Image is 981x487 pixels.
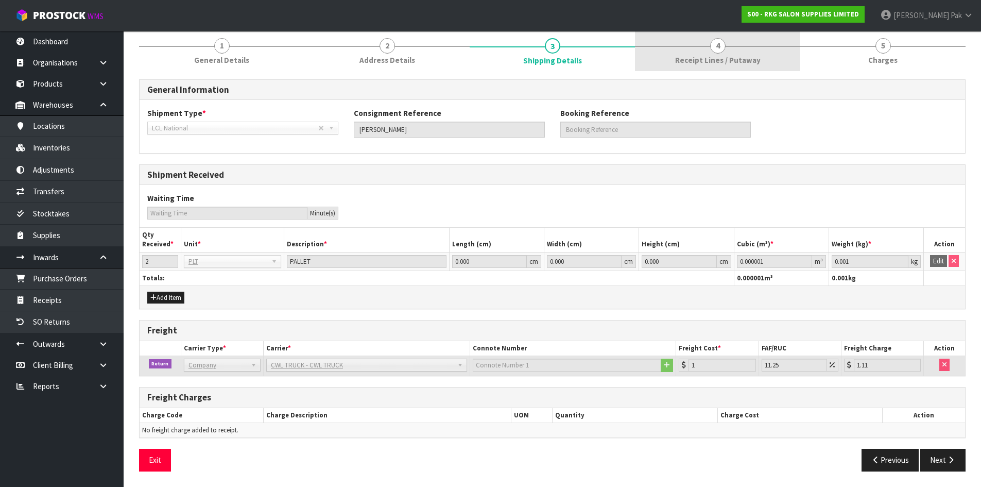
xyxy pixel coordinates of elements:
[747,10,859,19] strong: S00 - RKG SALON SUPPLIES LIMITED
[354,108,441,119] label: Consignment Reference
[710,38,726,54] span: 4
[181,341,263,356] th: Carrier Type
[147,207,307,220] input: Waiting Time
[380,38,395,54] span: 2
[924,228,965,252] th: Action
[829,271,923,286] th: kg
[717,255,731,268] div: cm
[527,255,541,268] div: cm
[473,359,662,372] input: Connote Number 1
[868,55,898,65] span: Charges
[523,55,582,66] span: Shipping Details
[737,255,812,268] input: Cubic
[33,9,85,22] span: ProStock
[152,122,318,135] span: LCL National
[883,408,965,423] th: Action
[762,359,827,372] input: Freight Adjustment
[88,11,104,21] small: WMS
[149,359,172,368] span: Return
[832,274,848,282] span: 0.001
[147,108,206,119] label: Shipment Type
[140,408,263,423] th: Charge Code
[140,271,734,286] th: Totals:
[188,256,267,268] span: PLT
[875,38,891,54] span: 5
[511,408,552,423] th: UOM
[734,271,829,286] th: m³
[841,341,924,356] th: Freight Charge
[759,341,841,356] th: FAF/RUC
[181,228,284,252] th: Unit
[263,408,511,423] th: Charge Description
[930,255,947,267] button: Edit
[142,255,178,268] input: Qty Received
[147,85,957,95] h3: General Information
[547,255,622,268] input: Width
[689,359,755,372] input: Freight Cost
[194,55,249,65] span: General Details
[717,408,883,423] th: Charge Cost
[812,255,826,268] div: m³
[452,255,527,268] input: Length
[893,10,949,20] span: [PERSON_NAME]
[470,341,676,356] th: Connote Number
[552,408,717,423] th: Quantity
[147,326,957,335] h3: Freight
[737,274,764,282] span: 0.000001
[271,359,453,372] span: CWL TRUCK - CWL TRUCK
[622,255,636,268] div: cm
[147,170,957,180] h3: Shipment Received
[214,38,230,54] span: 1
[639,228,734,252] th: Height (cm)
[642,255,716,268] input: Height
[139,72,966,479] span: Shipping Details
[188,359,247,372] span: Company
[924,341,965,356] th: Action
[676,341,759,356] th: Freight Cost
[829,228,923,252] th: Weight (kg)
[263,341,470,356] th: Carrier
[908,255,921,268] div: kg
[560,122,751,138] input: Booking Reference
[140,423,965,438] td: No freight charge added to receipt.
[832,255,908,268] input: Weight
[284,228,450,252] th: Description
[675,55,761,65] span: Receipt Lines / Putaway
[734,228,829,252] th: Cubic (m³)
[139,449,171,471] button: Exit
[15,9,28,22] img: cube-alt.png
[449,228,544,252] th: Length (cm)
[951,10,962,20] span: Pak
[147,193,194,204] label: Waiting Time
[742,6,865,23] a: S00 - RKG SALON SUPPLIES LIMITED
[854,359,921,372] input: Freight Charge
[147,292,184,304] button: Add Item
[287,255,446,268] input: Description
[354,122,545,138] input: Consignment Reference
[307,207,338,220] div: Minute(s)
[920,449,966,471] button: Next
[862,449,919,471] button: Previous
[140,228,181,252] th: Qty Received
[560,108,629,119] label: Booking Reference
[545,38,560,54] span: 3
[147,393,957,402] h3: Freight Charges
[544,228,639,252] th: Width (cm)
[359,55,415,65] span: Address Details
